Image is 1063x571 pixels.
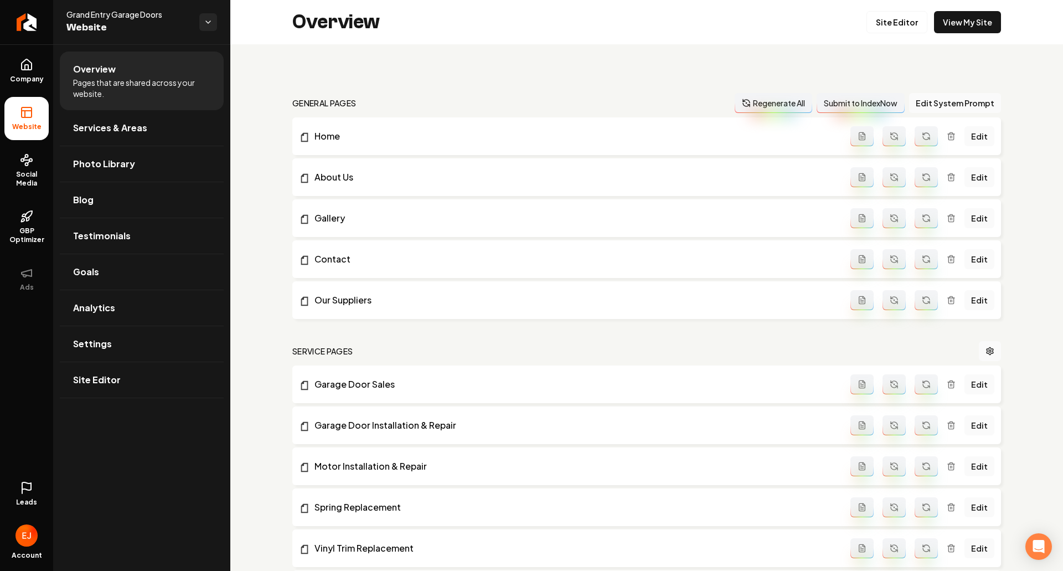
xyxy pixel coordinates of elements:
a: Motor Installation & Repair [299,460,850,473]
button: Add admin page prompt [850,497,874,517]
a: Site Editor [866,11,927,33]
button: Submit to IndexNow [817,93,905,113]
button: Add admin page prompt [850,249,874,269]
a: Company [4,49,49,92]
a: Edit [964,208,994,228]
span: Ads [16,283,38,292]
button: Ads [4,258,49,301]
a: Edit [964,126,994,146]
a: Our Suppliers [299,294,850,307]
a: Photo Library [60,146,224,182]
div: Open Intercom Messenger [1025,533,1052,560]
a: Analytics [60,290,224,326]
span: Company [6,75,48,84]
span: Overview [73,63,116,76]
span: Settings [73,337,112,351]
span: GBP Optimizer [4,227,49,244]
a: Edit [964,249,994,269]
a: Edit [964,415,994,435]
a: Settings [60,326,224,362]
span: Social Media [4,170,49,188]
span: Blog [73,193,94,207]
a: Site Editor [60,362,224,398]
a: Garage Door Installation & Repair [299,419,850,432]
a: Goals [60,254,224,290]
button: Add admin page prompt [850,208,874,228]
a: Testimonials [60,218,224,254]
a: Spring Replacement [299,501,850,514]
a: Services & Areas [60,110,224,146]
img: Rebolt Logo [17,13,37,31]
h2: general pages [292,97,357,109]
a: Edit [964,538,994,558]
a: Leads [4,472,49,516]
button: Add admin page prompt [850,456,874,476]
button: Add admin page prompt [850,538,874,558]
a: About Us [299,171,850,184]
a: Social Media [4,145,49,197]
button: Open user button [16,520,38,547]
span: Analytics [73,301,115,315]
h2: Service Pages [292,346,353,357]
span: Testimonials [73,229,131,243]
a: Edit [964,374,994,394]
a: Edit [964,167,994,187]
button: Add admin page prompt [850,290,874,310]
a: Edit [964,290,994,310]
a: Edit [964,456,994,476]
button: Regenerate All [735,93,812,113]
a: Home [299,130,850,143]
span: Grand Entry Garage Doors [66,9,190,20]
span: Pages that are shared across your website. [73,77,210,99]
button: Edit System Prompt [909,93,1001,113]
a: Vinyl Trim Replacement [299,542,850,555]
span: Goals [73,265,99,279]
a: Garage Door Sales [299,378,850,391]
span: Services & Areas [73,121,147,135]
a: GBP Optimizer [4,201,49,253]
img: Eduard Joers [16,524,38,547]
a: Edit [964,497,994,517]
a: View My Site [934,11,1001,33]
span: Site Editor [73,373,121,387]
h2: Overview [292,11,380,33]
button: Add admin page prompt [850,374,874,394]
span: Account [12,551,42,560]
button: Add admin page prompt [850,126,874,146]
a: Gallery [299,212,850,225]
span: Website [8,122,46,131]
span: Website [66,20,190,35]
span: Leads [16,498,37,507]
a: Blog [60,182,224,218]
a: Contact [299,253,850,266]
button: Add admin page prompt [850,415,874,435]
span: Photo Library [73,157,135,171]
button: Add admin page prompt [850,167,874,187]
